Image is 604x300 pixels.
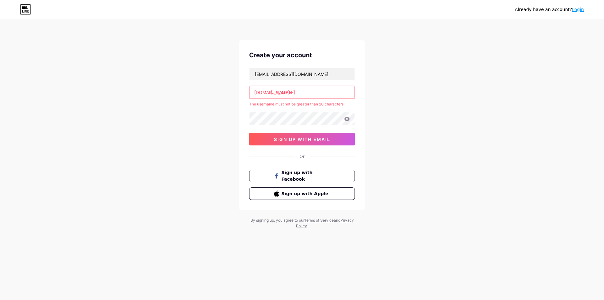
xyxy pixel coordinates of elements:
[282,169,330,183] span: Sign up with Facebook
[254,89,291,96] div: [DOMAIN_NAME]/
[282,190,330,197] span: Sign up with Apple
[249,218,355,229] div: By signing up, you agree to our and .
[249,133,355,145] button: sign up with email
[249,101,355,107] div: The username must not be greater than 20 characters.
[274,137,330,142] span: sign up with email
[249,187,355,200] button: Sign up with Apple
[515,6,584,13] div: Already have an account?
[249,170,355,182] button: Sign up with Facebook
[572,7,584,12] a: Login
[304,218,334,223] a: Terms of Service
[249,50,355,60] div: Create your account
[249,86,355,99] input: username
[299,153,305,160] div: Or
[249,68,355,80] input: Email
